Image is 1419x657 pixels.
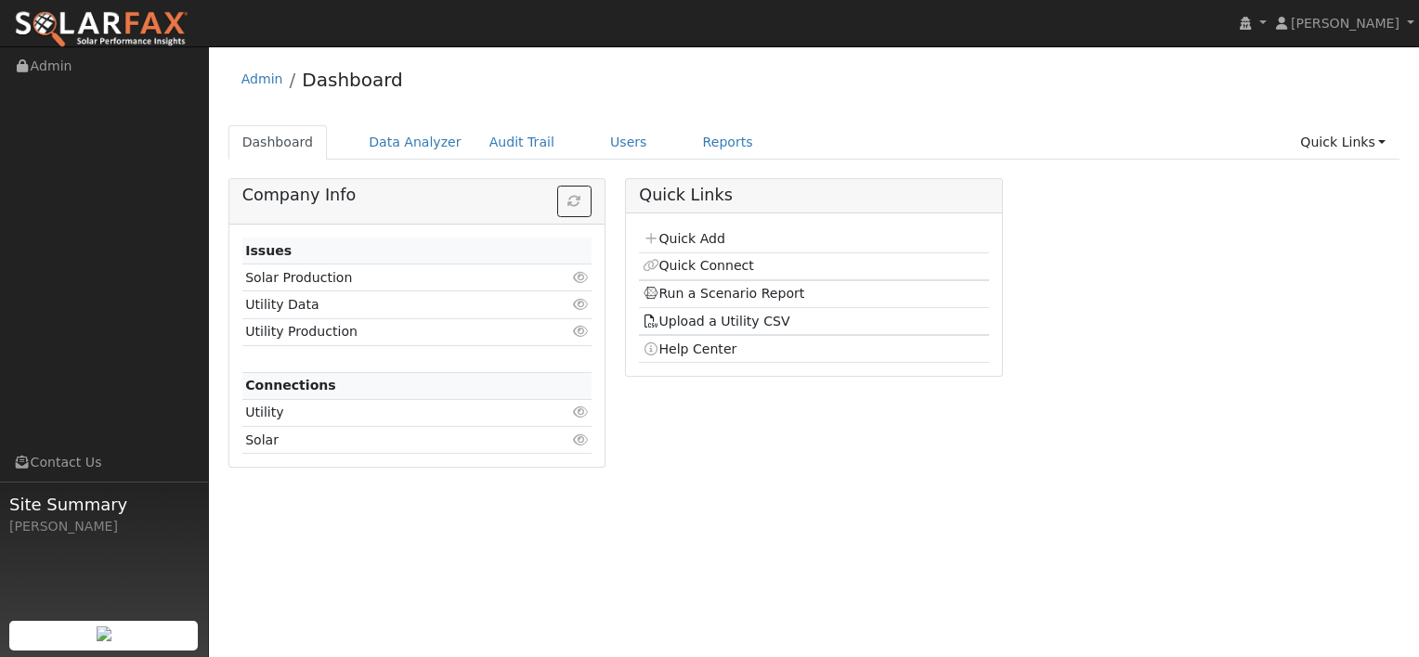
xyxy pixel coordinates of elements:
[643,258,754,273] a: Quick Connect
[643,286,805,301] a: Run a Scenario Report
[14,10,189,49] img: SolarFax
[572,325,589,338] i: Click to view
[643,341,737,356] a: Help Center
[242,264,536,291] td: Solar Production
[242,186,592,205] h5: Company Info
[689,125,767,160] a: Reports
[241,71,283,86] a: Admin
[1291,16,1399,31] span: [PERSON_NAME]
[1286,125,1399,160] a: Quick Links
[97,626,111,641] img: retrieve
[242,318,536,345] td: Utility Production
[572,406,589,419] i: Click to view
[572,271,589,284] i: Click to view
[639,186,988,205] h5: Quick Links
[302,69,403,91] a: Dashboard
[572,298,589,311] i: Click to view
[242,427,536,454] td: Solar
[242,291,536,318] td: Utility Data
[355,125,475,160] a: Data Analyzer
[245,243,292,258] strong: Issues
[9,492,199,517] span: Site Summary
[643,231,725,246] a: Quick Add
[475,125,568,160] a: Audit Trail
[228,125,328,160] a: Dashboard
[643,314,790,328] a: Upload a Utility CSV
[596,125,661,160] a: Users
[245,378,336,393] strong: Connections
[242,399,536,426] td: Utility
[572,433,589,446] i: Click to view
[9,517,199,536] div: [PERSON_NAME]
